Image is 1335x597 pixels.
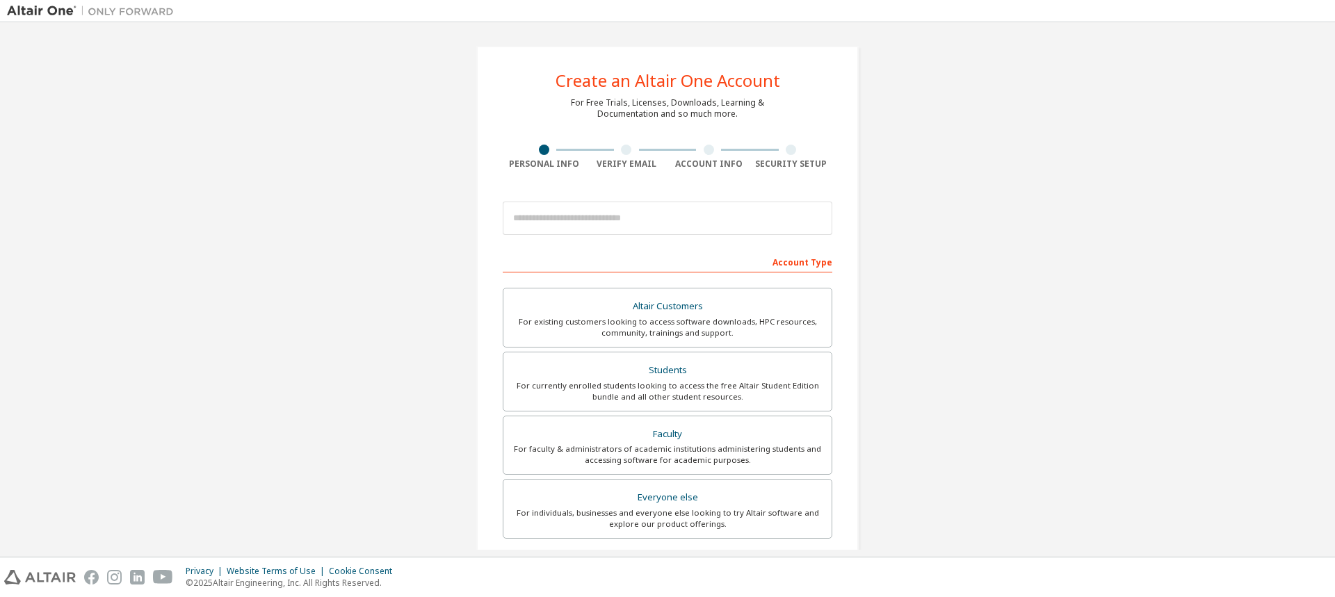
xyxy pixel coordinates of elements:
[750,158,833,170] div: Security Setup
[329,566,400,577] div: Cookie Consent
[512,316,823,338] div: For existing customers looking to access software downloads, HPC resources, community, trainings ...
[512,425,823,444] div: Faculty
[512,380,823,402] div: For currently enrolled students looking to access the free Altair Student Edition bundle and all ...
[512,443,823,466] div: For faculty & administrators of academic institutions administering students and accessing softwa...
[512,507,823,530] div: For individuals, businesses and everyone else looking to try Altair software and explore our prod...
[512,488,823,507] div: Everyone else
[227,566,329,577] div: Website Terms of Use
[571,97,764,120] div: For Free Trials, Licenses, Downloads, Learning & Documentation and so much more.
[667,158,750,170] div: Account Info
[503,250,832,272] div: Account Type
[186,566,227,577] div: Privacy
[4,570,76,584] img: altair_logo.svg
[512,361,823,380] div: Students
[84,570,99,584] img: facebook.svg
[153,570,173,584] img: youtube.svg
[512,297,823,316] div: Altair Customers
[107,570,122,584] img: instagram.svg
[7,4,181,18] img: Altair One
[186,577,400,589] p: © 2025 Altair Engineering, Inc. All Rights Reserved.
[130,570,145,584] img: linkedin.svg
[585,158,668,170] div: Verify Email
[556,72,780,89] div: Create an Altair One Account
[503,158,585,170] div: Personal Info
